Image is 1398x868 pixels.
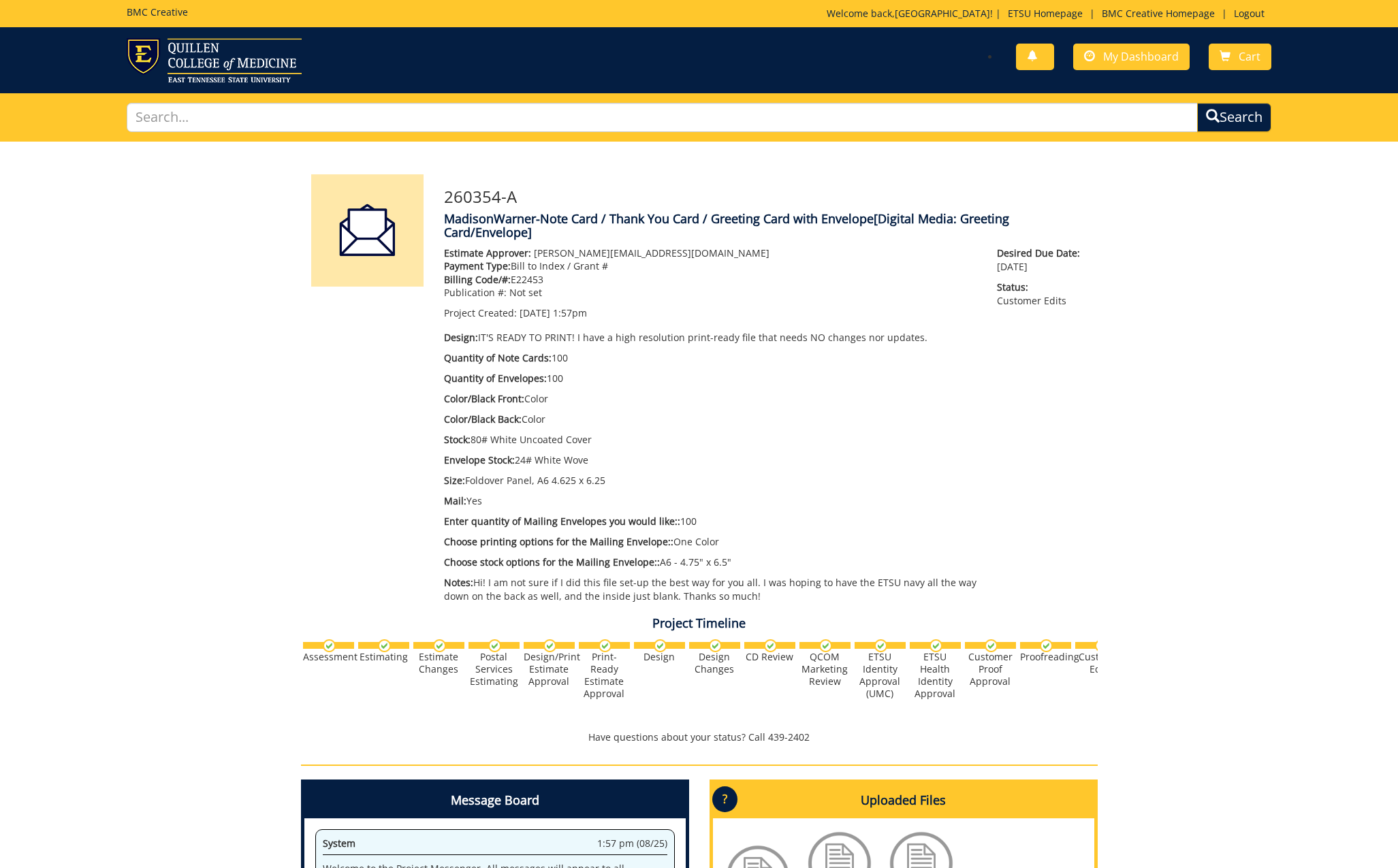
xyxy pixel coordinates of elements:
[444,392,977,406] p: Color
[444,494,977,508] p: Yes
[444,453,515,466] span: Envelope Stock:
[444,453,977,467] p: 24# White Wove
[444,273,977,287] p: E22453
[1075,651,1126,675] div: Customer Edits
[301,730,1098,744] p: Have questions about your status? Call 439-2402
[509,286,542,299] span: Not set
[520,306,587,319] span: [DATE] 1:57pm
[358,651,409,663] div: Estimating
[764,639,777,652] img: checkmark
[1239,49,1260,64] span: Cart
[599,639,611,652] img: checkmark
[997,246,1087,260] span: Desired Due Date:
[1197,103,1271,132] button: Search
[713,783,1094,818] h4: Uploaded Files
[827,7,1271,20] p: Welcome back, ! | | |
[444,188,1087,206] h3: 260354-A
[444,494,466,507] span: Mail:
[634,651,685,663] div: Design
[444,212,1087,240] h4: MadisonWarner-Note Card / Thank You Card / Greeting Card with Envelope
[444,413,522,425] span: Color/Black Back:
[965,651,1016,688] div: Customer Proof Approval
[930,639,942,652] img: checkmark
[323,837,355,850] span: System
[597,837,667,850] span: 1:57 pm (08/25)
[444,372,977,385] p: 100
[301,617,1098,630] h4: Project Timeline
[127,38,302,82] img: ETSU logo
[323,639,336,652] img: checkmark
[444,474,977,487] p: Foldover Panel, A6 4.625 x 6.25
[444,433,471,446] span: Stock:
[444,306,517,319] span: Project Created:
[433,639,446,652] img: checkmark
[819,639,832,652] img: checkmark
[413,651,464,675] div: Estimate Changes
[524,651,575,688] div: Design/Print Estimate Approval
[444,515,977,528] p: 100
[1073,44,1190,70] a: My Dashboard
[444,246,531,259] span: Estimate Approver:
[1095,7,1222,20] a: BMC Creative Homepage
[303,651,354,663] div: Assessment
[997,246,1087,274] p: [DATE]
[744,651,795,663] div: CD Review
[444,372,547,385] span: Quantity of Envelopes:
[468,651,520,688] div: Postal Services Estimating
[304,783,686,818] h4: Message Board
[444,351,552,364] span: Quantity of Note Cards:
[444,286,507,299] span: Publication #:
[444,515,680,528] span: Enter quantity of Mailing Envelopes you would like::
[444,392,524,405] span: Color/Black Front:
[855,651,906,700] div: ETSU Identity Approval (UMC)
[444,556,977,569] p: A6 - 4.75" x 6.5"
[1001,7,1090,20] a: ETSU Homepage
[799,651,851,688] div: QCOM Marketing Review
[1095,639,1108,652] img: no
[709,639,722,652] img: checkmark
[444,273,511,286] span: Billing Code/#:
[444,535,673,548] span: Choose printing options for the Mailing Envelope::
[444,210,1009,240] span: [Digital Media: Greeting Card/Envelope]
[444,331,977,344] p: IT'S READY TO PRINT! I have a high resolution print-ready file that needs NO changes nor updates.
[985,639,998,652] img: checkmark
[444,576,977,603] p: Hi! I am not sure if I did this file set-up the best way for you all. I was hoping to have the ET...
[127,7,188,17] h5: BMC Creative
[444,259,511,272] span: Payment Type:
[444,331,478,344] span: Design:
[654,639,667,652] img: checkmark
[127,103,1198,132] input: Search...
[444,535,977,549] p: One Color
[444,246,977,260] p: [PERSON_NAME][EMAIL_ADDRESS][DOMAIN_NAME]
[444,433,977,447] p: 80# White Uncoated Cover
[689,651,740,675] div: Design Changes
[1040,639,1053,652] img: checkmark
[444,576,473,589] span: Notes:
[712,786,737,812] p: ?
[874,639,887,652] img: checkmark
[444,474,465,487] span: Size:
[311,174,424,287] img: Product featured image
[579,651,630,700] div: Print-Ready Estimate Approval
[488,639,501,652] img: checkmark
[444,413,977,426] p: Color
[997,280,1087,308] p: Customer Edits
[1103,49,1179,64] span: My Dashboard
[444,259,977,273] p: Bill to Index / Grant #
[1020,651,1071,663] div: Proofreading
[444,351,977,365] p: 100
[378,639,391,652] img: checkmark
[1209,44,1271,70] a: Cart
[910,651,961,700] div: ETSU Health Identity Approval
[1227,7,1271,20] a: Logout
[895,7,990,20] a: [GEOGRAPHIC_DATA]
[997,280,1087,294] span: Status:
[543,639,556,652] img: checkmark
[444,556,660,568] span: Choose stock options for the Mailing Envelope::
